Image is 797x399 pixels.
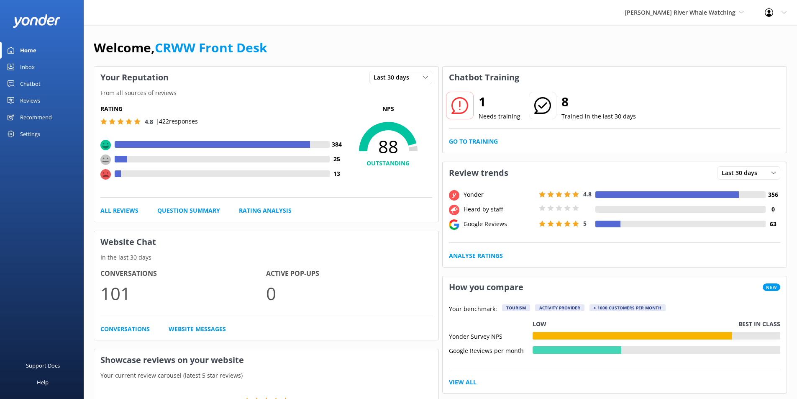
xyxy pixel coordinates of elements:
[26,357,60,374] div: Support Docs
[266,268,432,279] h4: Active Pop-ups
[763,283,780,291] span: New
[443,276,530,298] h3: How you compare
[239,206,292,215] a: Rating Analysis
[94,349,438,371] h3: Showcase reviews on your website
[722,168,762,178] span: Last 30 days
[100,268,266,279] h4: Conversations
[561,112,636,121] p: Trained in the last 30 days
[766,219,780,229] h4: 63
[20,92,40,109] div: Reviews
[266,279,432,307] p: 0
[37,374,49,391] div: Help
[156,117,198,126] p: | 422 responses
[589,304,666,311] div: > 1000 customers per month
[344,136,432,157] span: 88
[100,104,344,113] h5: Rating
[157,206,220,215] a: Question Summary
[502,304,530,311] div: Tourism
[461,219,537,229] div: Google Reviews
[94,231,438,253] h3: Website Chat
[738,319,780,329] p: Best in class
[330,140,344,149] h4: 384
[625,8,735,16] span: [PERSON_NAME] River Whale Watching
[100,279,266,307] p: 101
[461,190,537,199] div: Yonder
[561,92,636,112] h2: 8
[20,109,52,126] div: Recommend
[449,332,533,340] div: Yonder Survey NPS
[20,59,35,75] div: Inbox
[766,190,780,199] h4: 356
[479,92,520,112] h2: 1
[94,38,267,58] h1: Welcome,
[535,304,584,311] div: Activity Provider
[443,162,515,184] h3: Review trends
[533,319,546,329] p: Low
[13,14,61,28] img: yonder-white-logo.png
[20,75,41,92] div: Chatbot
[344,159,432,168] h4: OUTSTANDING
[100,206,138,215] a: All Reviews
[449,137,498,146] a: Go to Training
[479,112,520,121] p: Needs training
[330,154,344,164] h4: 25
[374,73,414,82] span: Last 30 days
[449,304,497,314] p: Your benchmark:
[100,324,150,334] a: Conversations
[94,67,175,88] h3: Your Reputation
[449,378,477,387] a: View All
[766,205,780,214] h4: 0
[20,42,36,59] div: Home
[94,371,438,380] p: Your current review carousel (latest 5 star reviews)
[145,118,153,126] span: 4.8
[449,251,503,260] a: Analyse Ratings
[20,126,40,142] div: Settings
[155,39,267,56] a: CRWW Front Desk
[94,88,438,98] p: From all sources of reviews
[583,190,592,198] span: 4.8
[461,205,537,214] div: Heard by staff
[330,169,344,178] h4: 13
[583,219,587,227] span: 5
[449,346,533,354] div: Google Reviews per month
[94,253,438,262] p: In the last 30 days
[443,67,525,88] h3: Chatbot Training
[344,104,432,113] p: NPS
[169,324,226,334] a: Website Messages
